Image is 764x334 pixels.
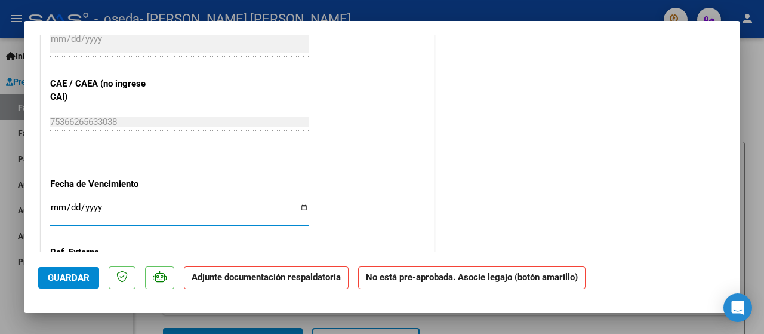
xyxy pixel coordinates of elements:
[192,272,341,283] strong: Adjunte documentación respaldatoria
[50,177,162,191] p: Fecha de Vencimiento
[358,266,586,290] strong: No está pre-aprobada. Asocie legajo (botón amarillo)
[50,77,162,104] p: CAE / CAEA (no ingrese CAI)
[50,246,162,259] p: Ref. Externa
[48,272,90,283] span: Guardar
[723,293,752,322] div: Open Intercom Messenger
[38,267,99,289] button: Guardar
